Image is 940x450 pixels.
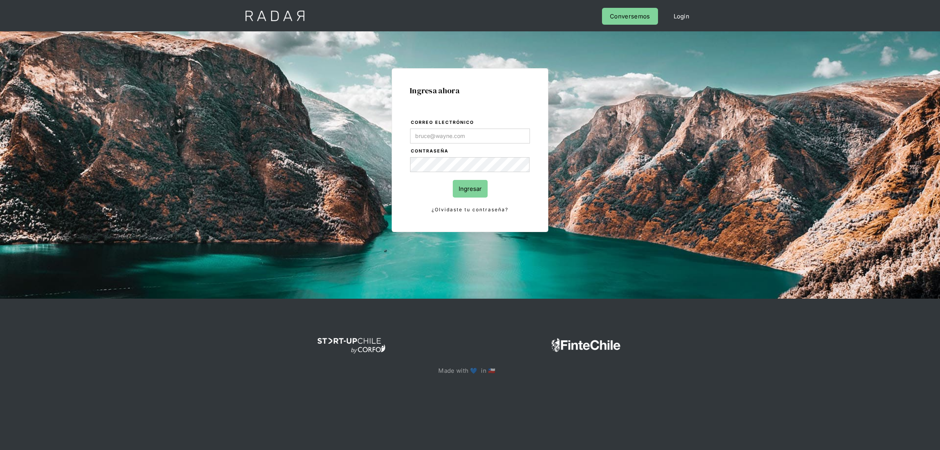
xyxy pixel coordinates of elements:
a: Conversemos [602,8,658,25]
input: Ingresar [453,180,488,198]
label: Correo electrónico [411,119,530,127]
a: Login [666,8,698,25]
h1: Ingresa ahora [410,86,530,95]
label: Contraseña [411,147,530,155]
a: ¿Olvidaste tu contraseña? [410,205,530,214]
input: bruce@wayne.com [410,129,530,143]
form: Login Form [410,118,530,214]
p: Made with 💙 in 🇨🇱 [438,365,501,376]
